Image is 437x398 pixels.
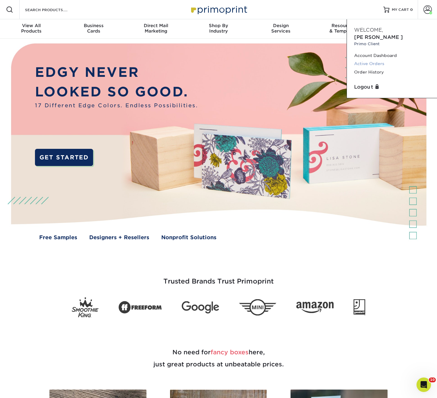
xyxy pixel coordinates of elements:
[312,19,375,39] a: Resources& Templates
[296,302,334,313] img: Amazon
[188,3,249,16] img: Primoprint
[312,23,375,34] div: & Templates
[250,19,312,39] a: DesignServices
[72,297,99,318] img: Smoothie King
[211,349,249,356] span: fancy boxes
[354,52,430,60] a: Account Dashboard
[417,378,431,392] iframe: Intercom live chat
[354,299,365,315] img: Goodwill
[42,332,395,385] h2: No need for here, just great products at unbeatable prices.
[35,102,198,109] span: 17 Different Edge Colors. Endless Possibilities.
[35,149,93,166] a: GET STARTED
[354,60,430,68] a: Active Orders
[125,23,187,28] span: Direct Mail
[125,19,187,39] a: Direct MailMarketing
[89,233,149,241] a: Designers + Resellers
[250,23,312,34] div: Services
[354,27,383,33] span: Welcome,
[187,23,250,28] span: Shop By
[250,23,312,28] span: Design
[39,233,77,241] a: Free Samples
[429,378,436,382] span: 10
[187,19,250,39] a: Shop ByIndustry
[239,299,276,316] img: Mini
[42,263,395,293] h3: Trusted Brands Trust Primoprint
[354,41,430,47] small: Primo Client
[24,6,83,13] input: SEARCH PRODUCTS.....
[187,23,250,34] div: Industry
[125,23,187,34] div: Marketing
[410,8,413,12] span: 0
[354,83,430,91] a: Logout
[62,19,125,39] a: BusinessCards
[354,34,403,40] span: [PERSON_NAME]
[312,23,375,28] span: Resources
[182,301,219,314] img: Google
[35,62,198,82] p: EDGY NEVER
[118,298,162,317] img: Freeform
[354,68,430,76] a: Order History
[35,82,198,102] p: LOOKED SO GOOD.
[62,23,125,28] span: Business
[161,233,216,241] a: Nonprofit Solutions
[392,7,409,12] span: MY CART
[62,23,125,34] div: Cards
